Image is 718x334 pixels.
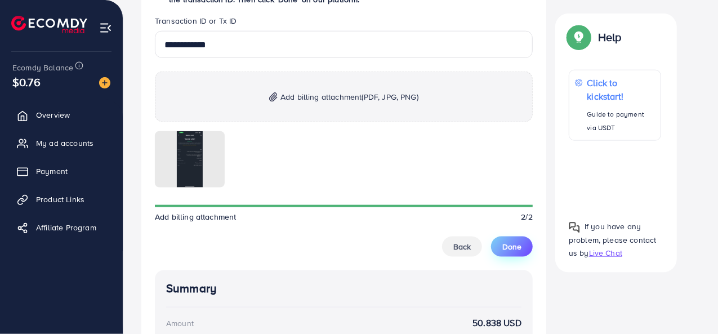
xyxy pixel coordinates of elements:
[569,27,589,47] img: Popup guide
[453,241,471,252] span: Back
[177,131,203,188] img: img uploaded
[166,318,194,329] div: Amount
[36,222,96,233] span: Affiliate Program
[12,62,73,73] span: Ecomdy Balance
[502,241,521,252] span: Done
[8,216,114,239] a: Affiliate Program
[8,104,114,126] a: Overview
[521,211,533,222] span: 2/2
[36,194,84,205] span: Product Links
[166,282,521,296] h4: Summary
[12,74,41,90] span: $0.76
[280,90,418,104] span: Add billing attachment
[36,137,93,149] span: My ad accounts
[36,166,68,177] span: Payment
[269,92,278,102] img: img
[472,317,521,329] strong: 50.838 USD
[670,283,710,326] iframe: Chat
[569,221,657,258] span: If you have any problem, please contact us by
[11,16,87,33] img: logo
[589,247,622,259] span: Live Chat
[155,211,237,222] span: Add billing attachment
[491,237,533,257] button: Done
[587,108,655,135] p: Guide to payment via USDT
[8,188,114,211] a: Product Links
[99,21,112,34] img: menu
[442,237,482,257] button: Back
[99,77,110,88] img: image
[569,221,580,233] img: Popup guide
[155,15,533,31] legend: Transaction ID or Tx ID
[587,76,655,103] p: Click to kickstart!
[8,132,114,154] a: My ad accounts
[598,30,622,44] p: Help
[36,109,70,121] span: Overview
[8,160,114,182] a: Payment
[362,91,418,103] span: (PDF, JPG, PNG)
